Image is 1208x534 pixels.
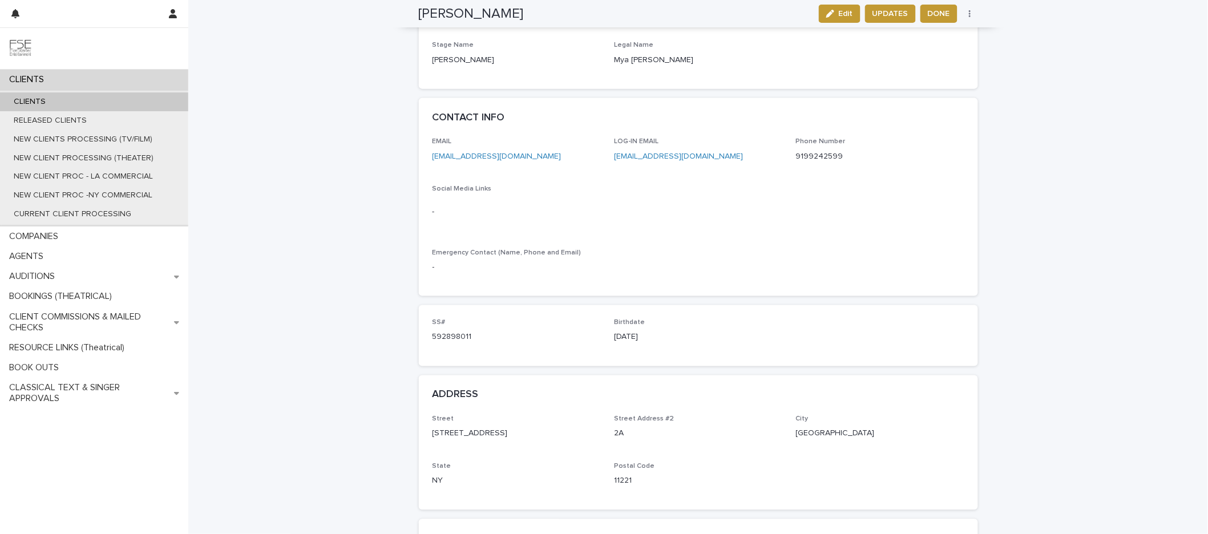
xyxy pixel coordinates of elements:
p: [STREET_ADDRESS] [433,428,601,440]
p: RESOURCE LINKS (Theatrical) [5,342,134,353]
p: CLIENTS [5,74,53,85]
p: CURRENT CLIENT PROCESSING [5,209,140,219]
span: Social Media Links [433,185,492,192]
p: CLIENT COMMISSIONS & MAILED CHECKS [5,311,174,333]
p: - [433,261,964,273]
span: City [796,416,809,423]
button: UPDATES [865,5,916,23]
span: SS# [433,319,446,326]
span: LOG-IN EMAIL [614,138,658,145]
button: Edit [819,5,860,23]
p: NEW CLIENTS PROCESSING (TV/FILM) [5,135,161,144]
a: [EMAIL_ADDRESS][DOMAIN_NAME] [614,152,743,160]
h2: CONTACT INFO [433,112,505,124]
span: Street Address #2 [614,416,674,423]
p: NY [433,475,601,487]
span: Edit [839,10,853,18]
p: [GEOGRAPHIC_DATA] [796,428,964,440]
p: NEW CLIENT PROC - LA COMMERCIAL [5,172,162,181]
span: Phone Number [796,138,846,145]
img: 9JgRvJ3ETPGCJDhvPVA5 [9,37,32,60]
span: Postal Code [614,463,654,470]
p: RELEASED CLIENTS [5,116,96,126]
p: BOOK OUTS [5,362,68,373]
span: Emergency Contact (Name, Phone and Email) [433,249,581,256]
span: EMAIL [433,138,452,145]
p: 11221 [614,475,782,487]
p: BOOKINGS (THEATRICAL) [5,291,121,302]
p: NEW CLIENT PROCESSING (THEATER) [5,153,163,163]
span: Stage Name [433,42,474,48]
span: State [433,463,451,470]
button: DONE [920,5,957,23]
p: [DATE] [614,331,782,343]
span: Street [433,416,454,423]
p: Mya [PERSON_NAME] [614,54,782,66]
p: NEW CLIENT PROC -NY COMMERCIAL [5,191,161,200]
p: COMPANIES [5,231,67,242]
p: CLIENTS [5,97,55,107]
p: AUDITIONS [5,271,64,282]
a: 9199242599 [796,152,843,160]
a: [EMAIL_ADDRESS][DOMAIN_NAME] [433,152,561,160]
p: - [433,206,601,218]
p: [PERSON_NAME] [433,54,601,66]
p: 2A [614,428,782,440]
span: DONE [928,8,950,19]
h2: ADDRESS [433,389,479,402]
span: UPDATES [872,8,908,19]
p: 592898011 [433,331,601,343]
h2: [PERSON_NAME] [419,6,524,22]
span: Birthdate [614,319,645,326]
p: CLASSICAL TEXT & SINGER APPROVALS [5,382,174,404]
p: AGENTS [5,251,52,262]
span: Legal Name [614,42,653,48]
